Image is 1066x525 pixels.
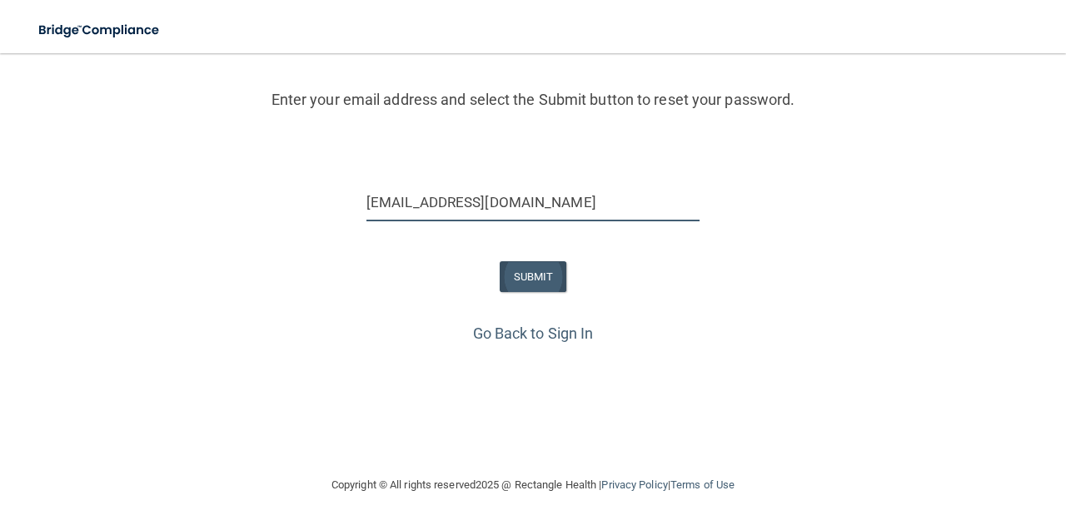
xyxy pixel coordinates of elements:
[229,458,837,512] div: Copyright © All rights reserved 2025 @ Rectangle Health | |
[25,13,175,47] img: bridge_compliance_login_screen.278c3ca4.svg
[366,184,700,221] input: Email
[500,261,567,292] button: SUBMIT
[473,324,594,342] a: Go Back to Sign In
[601,478,667,491] a: Privacy Policy
[670,478,735,491] a: Terms of Use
